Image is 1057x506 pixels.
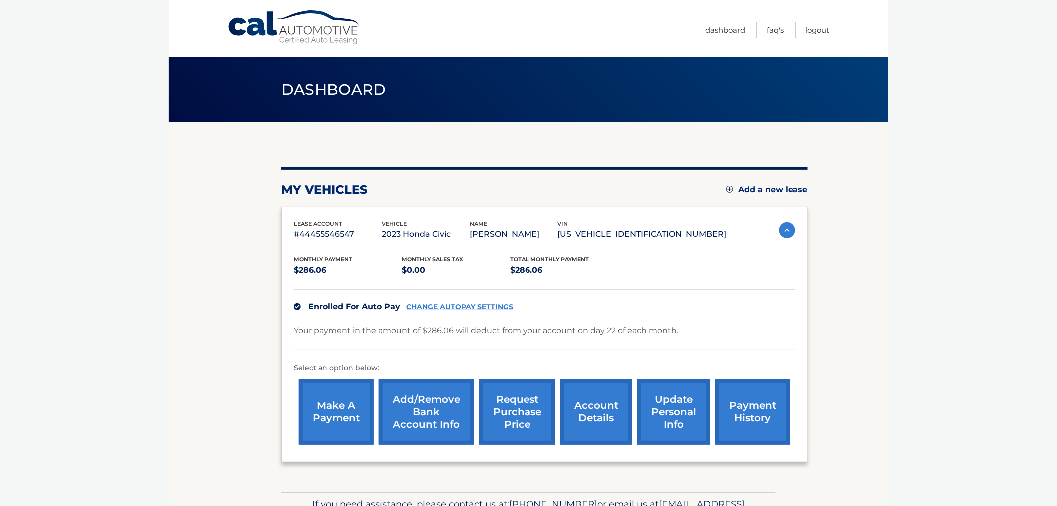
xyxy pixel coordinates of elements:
span: vin [557,220,568,227]
p: 2023 Honda Civic [382,227,470,241]
span: Total Monthly Payment [510,256,589,263]
span: Monthly sales Tax [402,256,464,263]
span: vehicle [382,220,407,227]
a: Add a new lease [726,185,808,195]
p: Select an option below: [294,362,795,374]
a: payment history [715,379,790,445]
a: Add/Remove bank account info [379,379,474,445]
span: Dashboard [281,80,386,99]
p: Your payment in the amount of $286.06 will deduct from your account on day 22 of each month. [294,324,678,338]
img: add.svg [726,186,733,193]
a: account details [560,379,632,445]
span: Monthly Payment [294,256,352,263]
a: Logout [806,22,830,38]
p: [US_VEHICLE_IDENTIFICATION_NUMBER] [557,227,726,241]
img: accordion-active.svg [779,222,795,238]
a: make a payment [299,379,374,445]
a: CHANGE AUTOPAY SETTINGS [406,303,513,311]
h2: my vehicles [281,182,368,197]
p: [PERSON_NAME] [470,227,557,241]
span: name [470,220,487,227]
p: $0.00 [402,263,511,277]
img: check.svg [294,303,301,310]
a: update personal info [637,379,710,445]
a: request purchase price [479,379,555,445]
p: $286.06 [510,263,618,277]
p: $286.06 [294,263,402,277]
span: lease account [294,220,342,227]
a: FAQ's [767,22,784,38]
p: #44455546547 [294,227,382,241]
span: Enrolled For Auto Pay [308,302,400,311]
a: Dashboard [706,22,746,38]
a: Cal Automotive [227,10,362,45]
